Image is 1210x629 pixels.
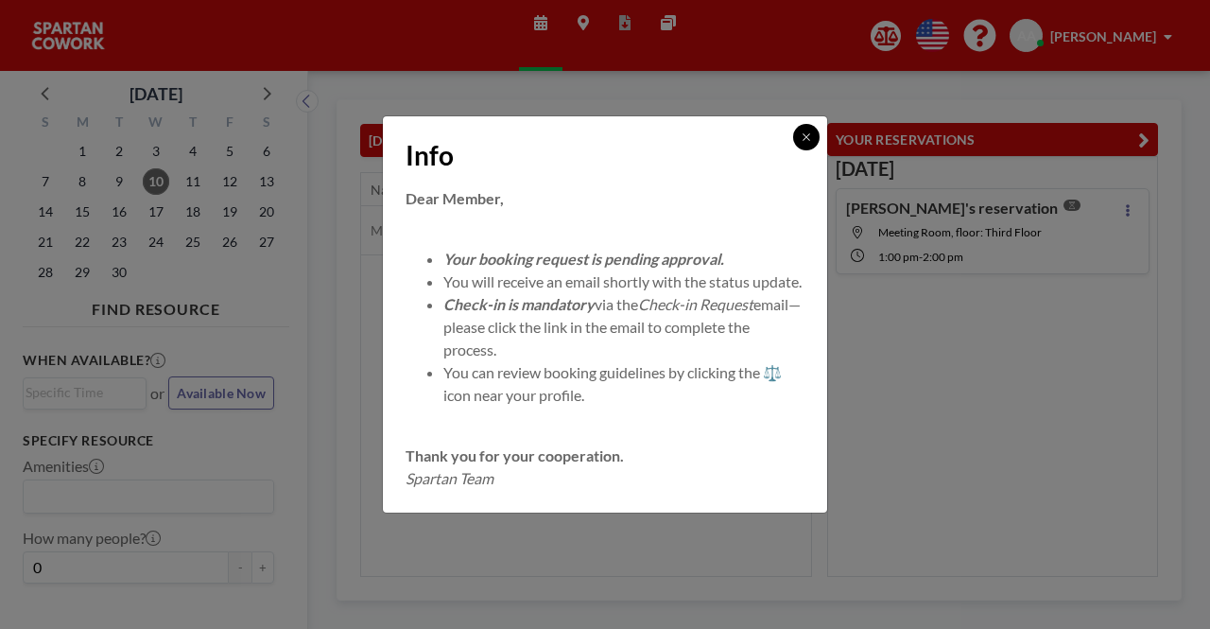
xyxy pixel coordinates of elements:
em: Spartan Team [406,469,493,487]
li: You will receive an email shortly with the status update. [443,271,804,293]
strong: Dear Member, [406,189,504,207]
strong: Thank you for your cooperation. [406,446,624,464]
em: Check-in is mandatory [443,295,595,313]
li: You can review booking guidelines by clicking the ⚖️ icon near your profile. [443,361,804,407]
em: Check-in Request [638,295,753,313]
em: Your booking request is pending approval. [443,250,724,268]
span: Info [406,139,454,172]
li: via the email—please click the link in the email to complete the process. [443,293,804,361]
